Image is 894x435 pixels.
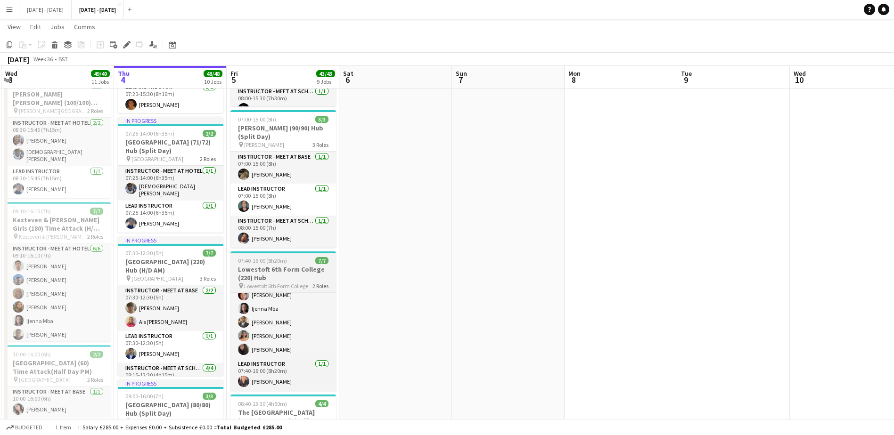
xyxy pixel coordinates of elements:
[19,233,87,240] span: Kesteven & [PERSON_NAME] Girls
[200,275,216,282] span: 3 Roles
[200,418,216,425] span: 2 Roles
[118,166,223,201] app-card-role: Instructor - Meet at Hotel1/107:25-14:00 (6h35m)[DEMOGRAPHIC_DATA][PERSON_NAME]
[5,216,111,233] h3: Kesteven & [PERSON_NAME] Girls (180) Time Attack (H/D PM)
[230,216,336,248] app-card-role: Instructor - Meet at School1/108:00-15:00 (7h)[PERSON_NAME]
[5,76,111,198] app-job-card: 08:30-15:45 (7h15m)3/3[PERSON_NAME] [PERSON_NAME] (100/100) Hub (Split Day) [PERSON_NAME][GEOGRAP...
[116,74,130,85] span: 4
[15,424,42,431] span: Budgeted
[203,250,216,257] span: 7/7
[238,116,276,123] span: 07:00-15:00 (8h)
[230,124,336,141] h3: [PERSON_NAME] (90/90) Hub (Split Day)
[19,0,72,19] button: [DATE] - [DATE]
[50,23,65,31] span: Jobs
[118,236,223,244] div: In progress
[203,393,216,400] span: 3/3
[204,78,222,85] div: 10 Jobs
[5,90,111,107] h3: [PERSON_NAME] [PERSON_NAME] (100/100) Hub (Split Day)
[315,400,328,407] span: 4/4
[118,285,223,331] app-card-role: Instructor - Meet at Base2/207:30-12:30 (5h)[PERSON_NAME]Ais [PERSON_NAME]
[8,55,29,64] div: [DATE]
[343,69,353,78] span: Sat
[680,74,692,85] span: 9
[342,74,353,85] span: 6
[87,376,103,383] span: 2 Roles
[131,418,183,425] span: [GEOGRAPHIC_DATA]
[794,69,806,78] span: Wed
[5,202,111,341] app-job-card: 09:10-16:10 (7h)7/7Kesteven & [PERSON_NAME] Girls (180) Time Attack (H/D PM) Kesteven & [PERSON_N...
[52,424,74,431] span: 1 item
[31,56,55,63] span: Week 36
[312,282,328,290] span: 2 Roles
[230,69,238,78] span: Fri
[316,70,335,77] span: 43/43
[5,166,111,198] app-card-role: Lead Instructor1/108:30-15:45 (7h15m)[PERSON_NAME]
[230,408,336,425] h3: The [GEOGRAPHIC_DATA] (120) Time Attack (Half Day AM)
[118,379,223,387] div: In progress
[118,138,223,155] h3: [GEOGRAPHIC_DATA] (71/72) Hub (Split Day)
[118,82,223,114] app-card-role: Lead Instructor1/107:20-15:30 (8h10m)[PERSON_NAME]
[5,118,111,166] app-card-role: Instructor - Meet at Hotel2/208:30-15:45 (7h15m)[PERSON_NAME][DEMOGRAPHIC_DATA][PERSON_NAME]
[244,141,284,148] span: [PERSON_NAME]
[681,69,692,78] span: Tue
[454,74,467,85] span: 7
[90,351,103,358] span: 2/2
[118,401,223,418] h3: [GEOGRAPHIC_DATA] (80/80) Hub (Split Day)
[217,424,282,431] span: Total Budgeted £285.00
[200,155,216,162] span: 2 Roles
[70,21,99,33] a: Comms
[230,152,336,184] app-card-role: Instructor - Meet at Base1/107:00-15:00 (8h)[PERSON_NAME]
[230,184,336,216] app-card-role: Lead Instructor1/107:00-15:00 (8h)[PERSON_NAME]
[204,70,222,77] span: 48/48
[26,21,45,33] a: Edit
[230,86,336,118] app-card-role: Instructor - Meet at School1/108:00-15:30 (7h30m)[PERSON_NAME]
[19,107,87,114] span: [PERSON_NAME][GEOGRAPHIC_DATA]
[5,69,17,78] span: Wed
[238,257,287,264] span: 07:40-16:00 (8h20m)
[4,21,25,33] a: View
[118,69,130,78] span: Thu
[5,422,44,433] button: Budgeted
[118,331,223,363] app-card-role: Lead Instructor1/107:30-12:30 (5h)[PERSON_NAME]
[125,130,174,137] span: 07:25-14:00 (6h35m)
[567,74,581,85] span: 8
[91,78,109,85] div: 11 Jobs
[244,282,308,290] span: Lowestoft 6th Form College
[118,201,223,233] app-card-role: Lead Instructor1/107:25-14:00 (6h35m)[PERSON_NAME]
[230,110,336,248] app-job-card: 07:00-15:00 (8h)3/3[PERSON_NAME] (90/90) Hub (Split Day) [PERSON_NAME]3 RolesInstructor - Meet at...
[315,116,328,123] span: 3/3
[5,243,111,344] app-card-role: Instructor - Meet at Hotel6/609:10-16:10 (7h)[PERSON_NAME][PERSON_NAME][PERSON_NAME][PERSON_NAME]...
[230,251,336,391] app-job-card: 07:40-16:00 (8h20m)7/7Lowestoft 6th Form College (220) Hub Lowestoft 6th Form College2 RolesInstr...
[118,117,223,124] div: In progress
[58,56,68,63] div: BST
[30,23,41,31] span: Edit
[792,74,806,85] span: 10
[72,0,124,19] button: [DATE] - [DATE]
[315,257,328,264] span: 7/7
[90,208,103,215] span: 7/7
[131,275,183,282] span: [GEOGRAPHIC_DATA]
[118,117,223,233] app-job-card: In progress07:25-14:00 (6h35m)2/2[GEOGRAPHIC_DATA] (71/72) Hub (Split Day) [GEOGRAPHIC_DATA]2 Rol...
[19,376,71,383] span: [GEOGRAPHIC_DATA]
[91,70,110,77] span: 49/49
[8,23,21,31] span: View
[5,359,111,376] h3: [GEOGRAPHIC_DATA] (60) Time Attack(Half Day PM)
[229,74,238,85] span: 5
[568,69,581,78] span: Mon
[13,351,51,358] span: 10:00-16:00 (6h)
[230,359,336,391] app-card-role: Lead Instructor1/107:40-16:00 (8h20m)[PERSON_NAME]
[74,23,95,31] span: Comms
[125,250,164,257] span: 07:30-12:30 (5h)
[87,107,103,114] span: 2 Roles
[118,236,223,376] app-job-card: In progress07:30-12:30 (5h)7/7[GEOGRAPHIC_DATA] (220) Hub (H/D AM) [GEOGRAPHIC_DATA]3 RolesInstru...
[13,208,51,215] span: 09:10-16:10 (7h)
[203,130,216,137] span: 2/2
[230,265,336,282] h3: Lowestoft 6th Form College (220) Hub
[312,141,328,148] span: 3 Roles
[47,21,68,33] a: Jobs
